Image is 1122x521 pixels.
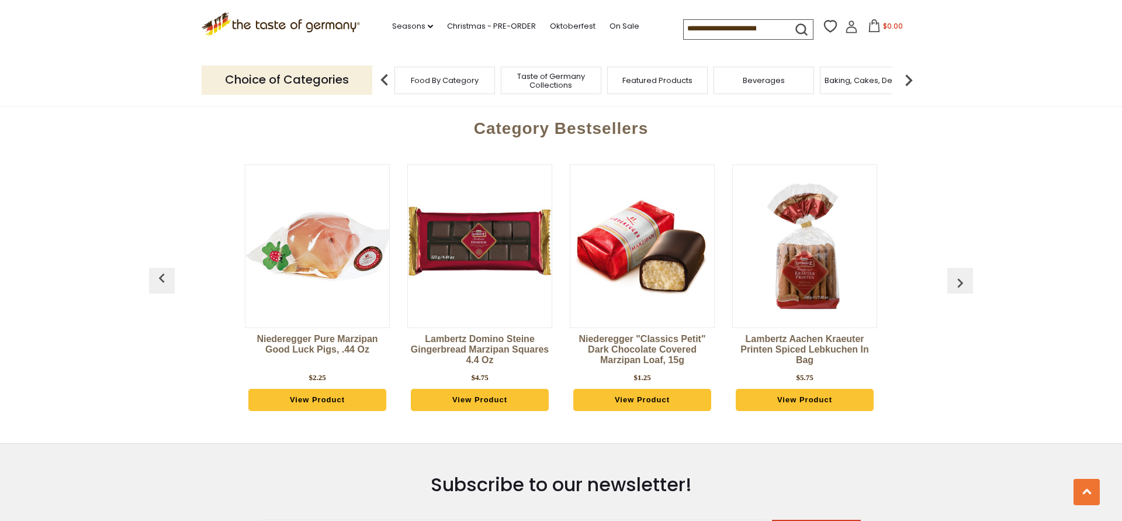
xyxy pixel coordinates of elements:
[736,389,874,411] a: View Product
[408,174,552,318] img: Lambertz Domino Steine Gingerbread Marzipan Squares 4.4 oz
[732,334,877,369] a: Lambertz Aachen Kraeuter Printen Spiced Lebkuchen in Bag
[897,68,920,92] img: next arrow
[796,372,813,384] div: $5.75
[860,19,910,37] button: $0.00
[407,334,552,369] a: Lambertz Domino Steine Gingerbread Marzipan Squares 4.4 oz
[951,274,969,292] img: previous arrow
[411,76,479,85] a: Food By Category
[373,68,396,92] img: previous arrow
[573,389,711,411] a: View Product
[245,174,389,318] img: Niederegger Pure Marzipan Good Luck Pigs, .44 oz
[447,20,536,33] a: Christmas - PRE-ORDER
[309,372,325,384] div: $2.25
[550,20,595,33] a: Oktoberfest
[155,102,967,150] div: Category Bestsellers
[825,76,915,85] a: Baking, Cakes, Desserts
[153,269,171,288] img: previous arrow
[245,334,390,369] a: Niederegger Pure Marzipan Good Luck Pigs, .44 oz
[392,20,433,33] a: Seasons
[570,334,715,369] a: Niederegger "Classics Petit" Dark Chocolate Covered Marzipan Loaf, 15g
[261,473,861,496] h3: Subscribe to our newsletter!
[411,389,549,411] a: View Product
[504,72,598,89] a: Taste of Germany Collections
[733,174,877,318] img: Lambertz Aachen Kraeuter Printen Spiced Lebkuchen in Bag
[633,372,650,384] div: $1.25
[622,76,692,85] a: Featured Products
[743,76,785,85] a: Beverages
[248,389,386,411] a: View Product
[202,65,372,94] p: Choice of Categories
[570,194,714,298] img: Niederegger
[610,20,639,33] a: On Sale
[471,372,488,384] div: $4.75
[883,21,903,31] span: $0.00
